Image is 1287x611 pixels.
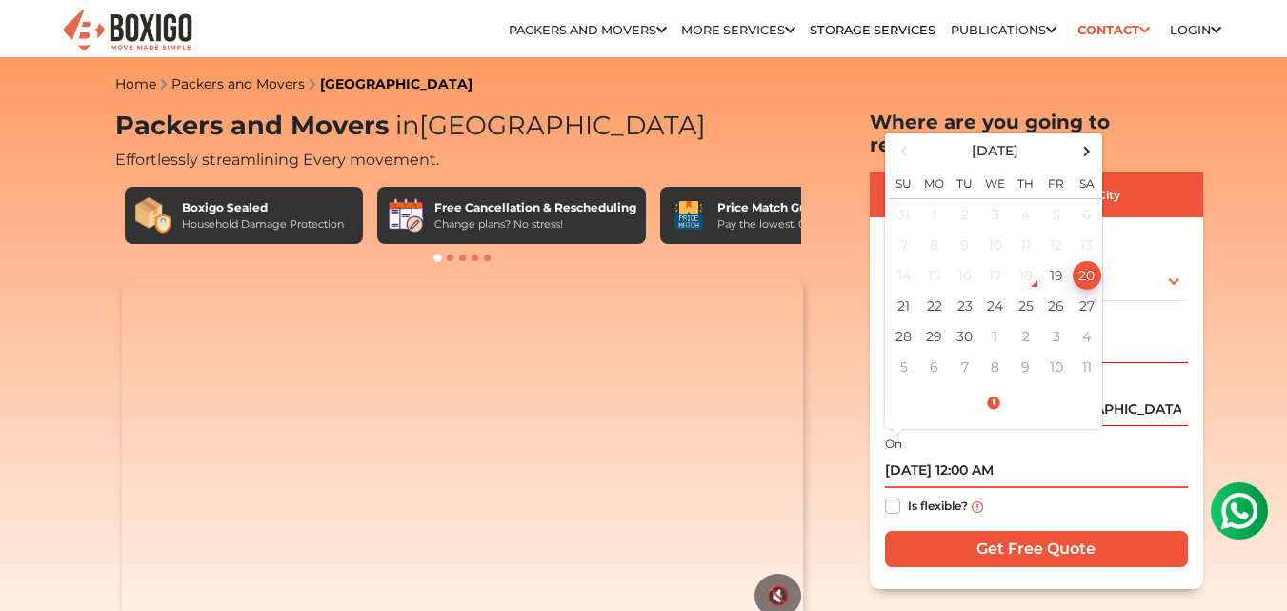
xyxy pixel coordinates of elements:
span: Previous Month [891,138,916,164]
img: Boxigo Sealed [134,196,172,234]
th: Fr [1041,165,1072,199]
label: On [885,436,902,453]
div: Change plans? No stress! [434,216,636,233]
div: Boxigo Sealed [182,199,344,216]
a: Publications [951,23,1056,37]
th: Su [889,165,919,199]
th: Mo [919,165,950,199]
div: Pay the lowest. Guaranteed! [717,216,862,233]
span: Effortlessly streamlining Every movement. [115,151,439,169]
h1: Packers and Movers [115,111,811,142]
a: Login [1170,23,1221,37]
img: info [972,501,983,513]
th: Sa [1072,165,1102,199]
h2: Where are you going to relocate? [870,111,1203,156]
span: in [395,110,419,141]
div: Free Cancellation & Rescheduling [434,199,636,216]
a: Home [115,75,156,92]
input: Get Free Quote [885,531,1188,567]
div: 18 [1012,261,1040,290]
img: Boxigo [61,8,194,54]
span: Next Month [1074,138,1099,164]
div: Price Match Guarantee [717,199,862,216]
a: [GEOGRAPHIC_DATA] [320,75,473,92]
a: Contact [1071,15,1156,45]
a: Packers and Movers [509,23,667,37]
img: whatsapp-icon.svg [19,19,57,57]
a: Packers and Movers [171,75,305,92]
label: Is flexible? [908,495,968,515]
img: Free Cancellation & Rescheduling [387,196,425,234]
th: Th [1011,165,1041,199]
th: Tu [950,165,980,199]
img: Price Match Guarantee [670,196,708,234]
div: Household Damage Protection [182,216,344,233]
a: More services [681,23,795,37]
input: Moving date [885,455,1188,488]
a: Storage Services [810,23,935,37]
th: Select Month [919,137,1072,165]
span: [GEOGRAPHIC_DATA] [389,110,706,141]
a: Select Time [889,395,1098,412]
th: We [980,165,1011,199]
